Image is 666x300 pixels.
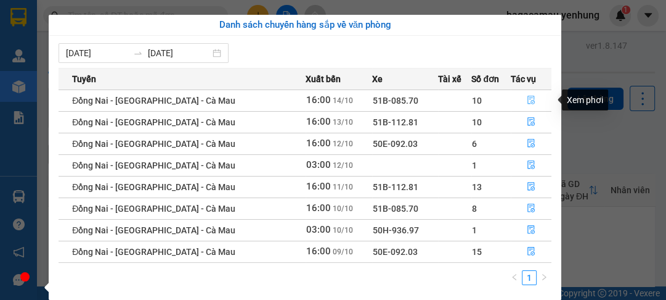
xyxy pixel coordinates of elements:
[540,273,548,281] span: right
[72,117,235,127] span: Đồng Nai - [GEOGRAPHIC_DATA] - Cà Mau
[511,220,551,240] button: file-done
[438,72,461,86] span: Tài xế
[537,270,551,285] li: Next Page
[72,225,235,235] span: Đồng Nai - [GEOGRAPHIC_DATA] - Cà Mau
[373,225,419,235] span: 50H-936.97
[507,270,522,285] button: left
[72,182,235,192] span: Đồng Nai - [GEOGRAPHIC_DATA] - Cà Mau
[472,117,482,127] span: 10
[306,246,331,257] span: 16:00
[333,96,353,105] span: 14/10
[472,247,482,257] span: 15
[306,72,341,86] span: Xuất bến
[511,273,518,281] span: left
[306,159,331,170] span: 03:00
[511,156,551,175] button: file-done
[333,161,353,170] span: 12/10
[522,271,536,285] a: 1
[472,96,482,106] span: 10
[333,248,353,256] span: 09/10
[306,202,331,214] span: 16:00
[306,224,331,235] span: 03:00
[527,96,535,106] span: file-done
[472,160,477,170] span: 1
[333,226,353,235] span: 10/10
[373,182,418,192] span: 51B-112.81
[472,182,482,192] span: 13
[333,140,353,148] span: 12/10
[373,117,418,127] span: 51B-112.81
[472,204,477,214] span: 8
[333,183,353,191] span: 11/10
[72,139,235,149] span: Đồng Nai - [GEOGRAPHIC_DATA] - Cà Mau
[373,96,418,106] span: 51B-085.70
[333,204,353,213] span: 10/10
[306,181,331,192] span: 16:00
[372,72,383,86] span: Xe
[306,116,331,127] span: 16:00
[511,134,551,154] button: file-done
[507,270,522,285] li: Previous Page
[527,247,535,257] span: file-done
[527,139,535,149] span: file-done
[373,247,418,257] span: 50E-092.03
[72,160,235,170] span: Đồng Nai - [GEOGRAPHIC_DATA] - Cà Mau
[527,225,535,235] span: file-done
[527,117,535,127] span: file-done
[511,91,551,110] button: file-done
[72,247,235,257] span: Đồng Nai - [GEOGRAPHIC_DATA] - Cà Mau
[511,112,551,132] button: file-done
[511,177,551,197] button: file-done
[471,72,499,86] span: Số đơn
[133,48,143,58] span: to
[373,139,418,149] span: 50E-092.03
[511,72,536,86] span: Tác vụ
[562,90,608,110] div: Xem phơi
[333,118,353,127] span: 13/10
[527,182,535,192] span: file-done
[148,46,210,60] input: Đến ngày
[72,72,96,86] span: Tuyến
[527,160,535,170] span: file-done
[72,96,235,106] span: Đồng Nai - [GEOGRAPHIC_DATA] - Cà Mau
[511,242,551,262] button: file-done
[72,204,235,214] span: Đồng Nai - [GEOGRAPHIC_DATA] - Cà Mau
[522,270,537,285] li: 1
[511,199,551,219] button: file-done
[133,48,143,58] span: swap-right
[537,270,551,285] button: right
[59,18,551,33] div: Danh sách chuyến hàng sắp về văn phòng
[472,139,477,149] span: 6
[306,138,331,149] span: 16:00
[66,46,128,60] input: Từ ngày
[527,204,535,214] span: file-done
[472,225,477,235] span: 1
[373,204,418,214] span: 51B-085.70
[306,94,331,106] span: 16:00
